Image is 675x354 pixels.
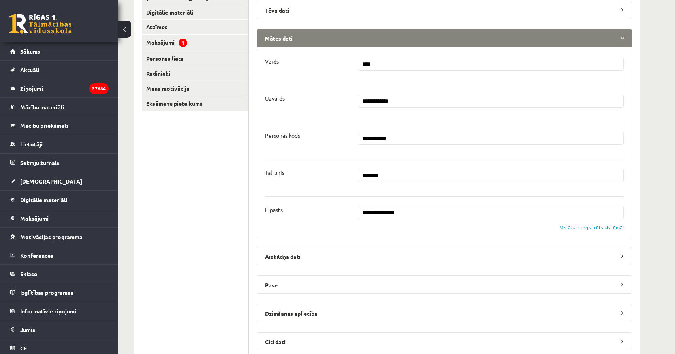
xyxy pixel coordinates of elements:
a: Digitālie materiāli [142,5,248,20]
a: [DEMOGRAPHIC_DATA] [10,172,109,190]
a: Motivācijas programma [10,228,109,246]
p: Uzvārds [265,95,285,102]
a: Informatīvie ziņojumi [10,302,109,320]
span: CE [20,345,27,352]
span: Digitālie materiāli [20,196,67,203]
span: Lietotāji [20,140,43,148]
a: Mana motivācija [142,81,248,96]
span: Sākums [20,48,40,55]
a: Izglītības programas [10,283,109,302]
legend: Mātes dati [257,29,632,47]
legend: Pase [257,275,632,294]
a: Ziņojumi37684 [10,79,109,97]
p: Vārds [265,58,279,65]
a: Eksāmenu pieteikums [142,96,248,111]
a: Lietotāji [10,135,109,153]
span: Aktuāli [20,66,39,73]
a: Maksājumi [10,209,109,227]
legend: Dzimšanas apliecība [257,304,632,322]
span: [DEMOGRAPHIC_DATA] [20,178,82,185]
legend: Ziņojumi [20,79,109,97]
a: Aktuāli [10,61,109,79]
a: Sākums [10,42,109,60]
a: Jumis [10,320,109,339]
legend: Aizbildņa dati [257,247,632,265]
span: Mācību priekšmeti [20,122,68,129]
a: Sekmju žurnāls [10,154,109,172]
a: Eklase [10,265,109,283]
span: Informatīvie ziņojumi [20,307,76,315]
span: Mācību materiāli [20,103,64,111]
span: Jumis [20,326,35,333]
span: 1 [179,39,187,47]
a: Personas lieta [142,51,248,66]
p: Tālrunis [265,169,284,176]
span: Motivācijas programma [20,233,83,240]
i: 37684 [89,83,109,94]
a: Konferences [10,246,109,264]
a: Rīgas 1. Tālmācības vidusskola [9,14,72,34]
span: Sekmju žurnāls [20,159,59,166]
legend: Tēva dati [257,1,632,19]
a: Mācību materiāli [10,98,109,116]
a: Maksājumi1 [142,35,248,51]
a: Radinieki [142,66,248,81]
p: Personas kods [265,132,300,139]
a: Mācību priekšmeti [10,116,109,135]
a: Atzīmes [142,20,248,34]
span: Izglītības programas [20,289,73,296]
span: Eklase [20,270,37,277]
legend: Citi dati [257,332,632,350]
div: Vecāks ir reģistrēts sistēmā! [560,224,624,231]
p: E-pasts [265,206,283,213]
span: Konferences [20,252,53,259]
a: Digitālie materiāli [10,191,109,209]
legend: Maksājumi [20,209,109,227]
